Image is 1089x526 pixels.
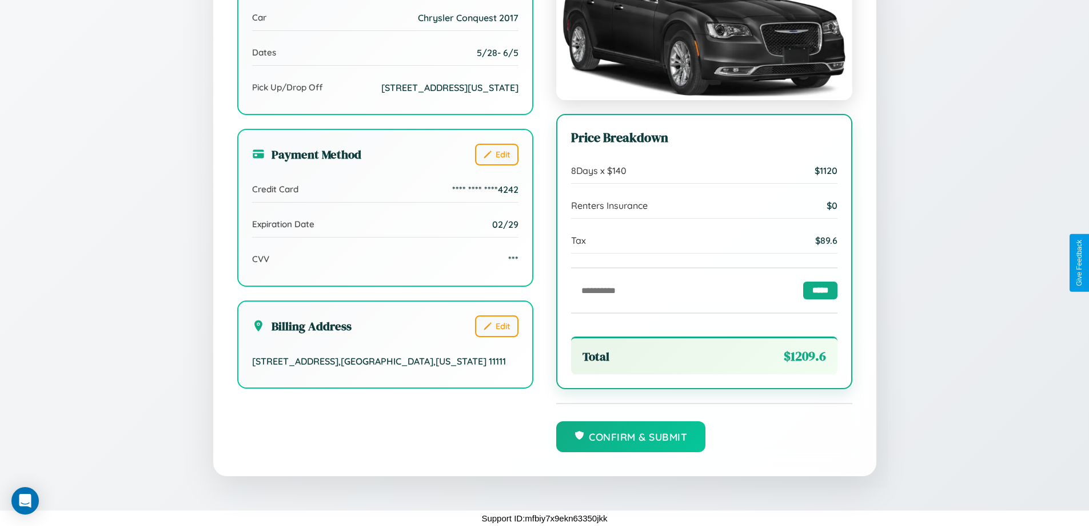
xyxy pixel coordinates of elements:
[252,184,298,195] span: Credit Card
[475,315,518,337] button: Edit
[784,347,826,365] span: $ 1209.6
[381,82,518,93] span: [STREET_ADDRESS][US_STATE]
[252,12,266,23] span: Car
[252,146,361,163] h3: Payment Method
[252,254,269,264] span: CVV
[556,421,706,452] button: Confirm & Submit
[252,355,506,367] span: [STREET_ADDRESS] , [GEOGRAPHIC_DATA] , [US_STATE] 11111
[492,219,518,230] span: 02/29
[827,200,837,211] span: $ 0
[481,511,607,526] p: Support ID: mfbiy7x9ekn63350jkk
[252,82,323,93] span: Pick Up/Drop Off
[252,219,314,230] span: Expiration Date
[252,318,352,334] h3: Billing Address
[571,129,837,147] h3: Price Breakdown
[477,47,518,58] span: 5 / 28 - 6 / 5
[571,235,586,246] span: Tax
[571,165,627,176] span: 8 Days x $ 140
[11,487,39,515] div: Open Intercom Messenger
[583,348,609,365] span: Total
[475,144,518,165] button: Edit
[418,12,518,23] span: Chrysler Conquest 2017
[815,165,837,176] span: $ 1120
[252,47,276,58] span: Dates
[1075,240,1083,286] div: Give Feedback
[815,235,837,246] span: $ 89.6
[571,200,648,211] span: Renters Insurance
